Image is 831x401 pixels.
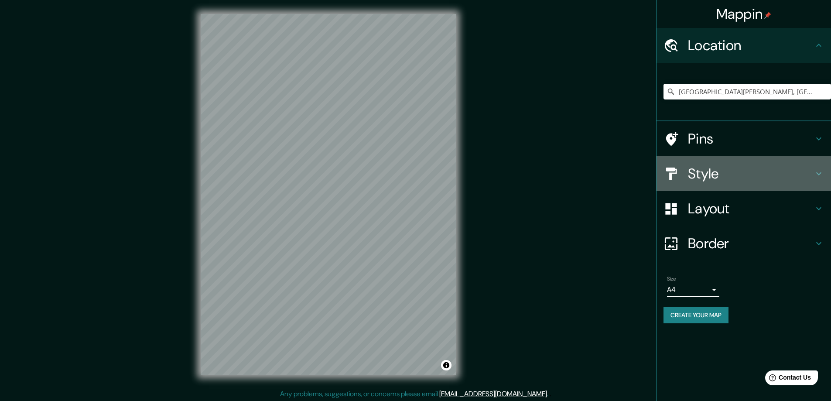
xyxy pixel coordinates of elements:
input: Pick your city or area [663,84,831,99]
h4: Style [688,165,814,182]
h4: Pins [688,130,814,147]
canvas: Map [201,14,456,375]
div: Layout [657,191,831,226]
div: Pins [657,121,831,156]
div: A4 [667,283,719,297]
button: Create your map [663,307,728,323]
p: Any problems, suggestions, or concerns please email . [280,389,548,399]
div: . [548,389,550,399]
img: pin-icon.png [764,12,771,19]
h4: Mappin [716,5,772,23]
div: . [550,389,551,399]
button: Toggle attribution [441,360,451,370]
h4: Location [688,37,814,54]
div: Style [657,156,831,191]
h4: Border [688,235,814,252]
div: Location [657,28,831,63]
h4: Layout [688,200,814,217]
div: Border [657,226,831,261]
a: [EMAIL_ADDRESS][DOMAIN_NAME] [439,389,547,398]
label: Size [667,275,676,283]
iframe: Help widget launcher [753,367,821,391]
